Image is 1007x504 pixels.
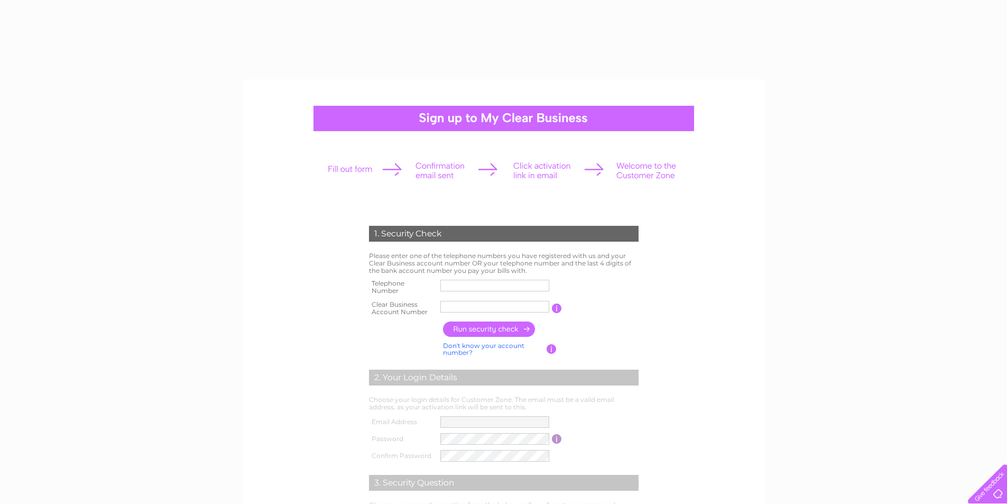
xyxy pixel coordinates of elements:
[366,447,438,464] th: Confirm Password
[443,342,524,357] a: Don't know your account number?
[366,298,438,319] th: Clear Business Account Number
[369,370,639,386] div: 2. Your Login Details
[552,304,562,313] input: Information
[366,430,438,447] th: Password
[366,250,641,277] td: Please enter one of the telephone numbers you have registered with us and your Clear Business acc...
[547,344,557,354] input: Information
[366,414,438,430] th: Email Address
[366,393,641,414] td: Choose your login details for Customer Zone. The email must be a valid email address, as your act...
[369,226,639,242] div: 1. Security Check
[552,434,562,444] input: Information
[369,475,639,491] div: 3. Security Question
[366,277,438,298] th: Telephone Number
